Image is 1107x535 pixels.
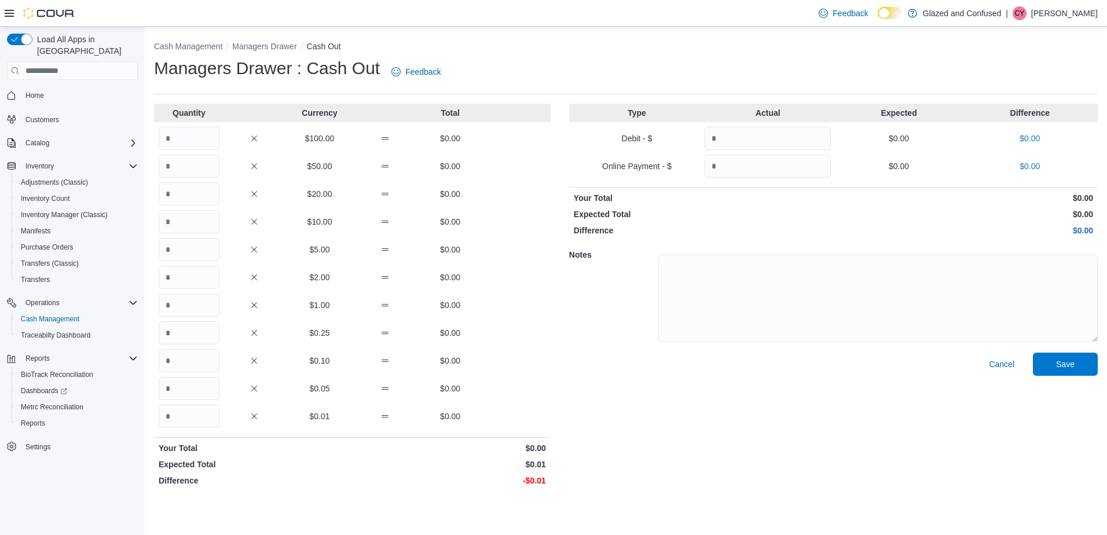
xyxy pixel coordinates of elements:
button: Inventory Count [12,190,142,207]
span: Dashboards [21,386,67,395]
p: | [1006,6,1008,20]
a: Manifests [16,224,55,238]
span: Metrc Reconciliation [21,402,83,412]
span: Adjustments (Classic) [21,178,88,187]
button: Transfers [12,272,142,288]
p: Type [574,107,700,119]
span: Customers [21,112,138,126]
button: Operations [21,296,64,310]
input: Quantity [159,127,219,150]
a: Settings [21,440,55,454]
span: Customers [25,115,59,124]
p: $0.00 [420,299,481,311]
a: Cash Management [16,312,84,326]
button: Cash Out [307,42,341,51]
p: $0.10 [289,355,350,367]
input: Quantity [705,127,831,150]
p: Difference [967,107,1093,119]
span: Transfers [16,273,138,287]
input: Quantity [159,182,219,206]
a: Feedback [387,60,445,83]
span: Adjustments (Classic) [16,175,138,189]
input: Dark Mode [878,7,902,19]
button: Inventory [21,159,58,173]
p: Currency [289,107,350,119]
input: Quantity [159,377,219,400]
span: Settings [21,439,138,454]
p: Difference [159,475,350,486]
p: $0.00 [354,442,545,454]
p: $0.00 [420,188,481,200]
span: Cash Management [16,312,138,326]
span: Purchase Orders [21,243,74,252]
p: $50.00 [289,160,350,172]
span: Operations [25,298,60,307]
span: Home [25,91,44,100]
p: $0.00 [835,225,1093,236]
span: CY [1015,6,1025,20]
p: $0.00 [420,327,481,339]
nav: Complex example [7,82,138,485]
button: Catalog [21,136,54,150]
p: Expected Total [574,208,831,220]
button: Adjustments (Classic) [12,174,142,190]
span: Inventory [21,159,138,173]
span: Reports [25,354,50,363]
span: Manifests [21,226,50,236]
p: $10.00 [289,216,350,228]
button: Cancel [984,353,1019,376]
button: Metrc Reconciliation [12,399,142,415]
a: Inventory Count [16,192,75,206]
span: Transfers (Classic) [21,259,79,268]
a: Customers [21,113,64,127]
span: Inventory Count [16,192,138,206]
div: Connie Yates [1013,6,1027,20]
p: $0.05 [289,383,350,394]
p: $0.00 [835,160,962,172]
p: $0.00 [835,208,1093,220]
button: Reports [21,351,54,365]
input: Quantity [705,155,831,178]
button: Traceabilty Dashboard [12,327,142,343]
button: Reports [12,415,142,431]
a: BioTrack Reconciliation [16,368,98,382]
p: $0.00 [967,133,1093,144]
p: Expected Total [159,459,350,470]
a: Adjustments (Classic) [16,175,93,189]
span: Operations [21,296,138,310]
span: BioTrack Reconciliation [16,368,138,382]
p: $2.00 [289,272,350,283]
input: Quantity [159,238,219,261]
p: $0.00 [420,244,481,255]
p: $1.00 [289,299,350,311]
p: $0.00 [420,411,481,422]
span: Feedback [833,8,868,19]
p: Difference [574,225,831,236]
button: Transfers (Classic) [12,255,142,272]
a: Dashboards [12,383,142,399]
p: Actual [705,107,831,119]
span: Traceabilty Dashboard [16,328,138,342]
span: Dashboards [16,384,138,398]
button: Customers [2,111,142,127]
a: Feedback [814,2,873,25]
a: Dashboards [16,384,72,398]
p: $0.00 [835,192,1093,204]
p: Debit - $ [574,133,700,144]
p: $0.01 [354,459,545,470]
span: Save [1056,358,1075,370]
a: Purchase Orders [16,240,78,254]
button: Operations [2,295,142,311]
p: Your Total [574,192,831,204]
p: $5.00 [289,244,350,255]
p: -$0.01 [354,475,545,486]
span: Transfers [21,275,50,284]
a: Home [21,89,49,102]
span: Settings [25,442,50,452]
span: Home [21,88,138,102]
button: Cash Management [154,42,222,51]
img: Cova [23,8,75,19]
button: Inventory Manager (Classic) [12,207,142,223]
a: Transfers [16,273,54,287]
h5: Notes [569,243,656,266]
